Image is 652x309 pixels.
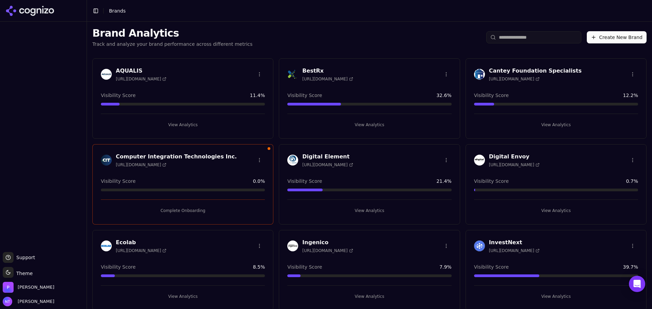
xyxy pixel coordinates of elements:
[287,155,298,166] img: Digital Element
[287,119,451,130] button: View Analytics
[101,155,112,166] img: Computer Integration Technologies Inc.
[101,264,135,270] span: Visibility Score
[116,76,166,82] span: [URL][DOMAIN_NAME]
[623,264,638,270] span: 39.7 %
[3,297,54,306] button: Open user button
[474,240,485,251] img: InvestNext
[489,238,540,247] h3: InvestNext
[474,92,509,99] span: Visibility Score
[489,67,582,75] h3: Cantey Foundation Specialists
[474,155,485,166] img: Digital Envoy
[15,298,54,305] span: [PERSON_NAME]
[101,240,112,251] img: Ecolab
[587,31,647,43] button: Create New Brand
[92,27,253,39] h1: Brand Analytics
[474,69,485,80] img: Cantey Foundation Specialists
[116,238,166,247] h3: Ecolab
[92,41,253,47] p: Track and analyze your brand performance across different metrics
[116,162,166,168] span: [URL][DOMAIN_NAME]
[3,282,54,293] button: Open organization switcher
[474,291,638,302] button: View Analytics
[439,264,452,270] span: 7.9 %
[302,67,353,75] h3: BestRx
[474,205,638,216] button: View Analytics
[629,276,645,292] div: Open Intercom Messenger
[626,178,638,185] span: 0.7 %
[101,178,135,185] span: Visibility Score
[302,248,353,253] span: [URL][DOMAIN_NAME]
[287,264,322,270] span: Visibility Score
[302,153,353,161] h3: Digital Element
[489,248,540,253] span: [URL][DOMAIN_NAME]
[109,7,126,14] nav: breadcrumb
[287,92,322,99] span: Visibility Score
[3,282,14,293] img: Perrill
[287,240,298,251] img: Ingenico
[250,92,265,99] span: 11.4 %
[101,205,265,216] button: Complete Onboarding
[302,162,353,168] span: [URL][DOMAIN_NAME]
[489,162,540,168] span: [URL][DOMAIN_NAME]
[302,238,353,247] h3: Ingenico
[489,76,540,82] span: [URL][DOMAIN_NAME]
[3,297,12,306] img: Nate Tower
[287,291,451,302] button: View Analytics
[18,284,54,290] span: Perrill
[253,264,265,270] span: 8.5 %
[474,119,638,130] button: View Analytics
[101,119,265,130] button: View Analytics
[101,69,112,80] img: AQUALIS
[302,76,353,82] span: [URL][DOMAIN_NAME]
[116,153,237,161] h3: Computer Integration Technologies Inc.
[101,92,135,99] span: Visibility Score
[474,264,509,270] span: Visibility Score
[116,67,166,75] h3: AQUALIS
[101,291,265,302] button: View Analytics
[287,69,298,80] img: BestRx
[436,178,451,185] span: 21.4 %
[14,254,35,261] span: Support
[116,248,166,253] span: [URL][DOMAIN_NAME]
[489,153,540,161] h3: Digital Envoy
[287,178,322,185] span: Visibility Score
[474,178,509,185] span: Visibility Score
[623,92,638,99] span: 12.2 %
[14,271,33,276] span: Theme
[109,8,126,14] span: Brands
[436,92,451,99] span: 32.6 %
[253,178,265,185] span: 0.0 %
[287,205,451,216] button: View Analytics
